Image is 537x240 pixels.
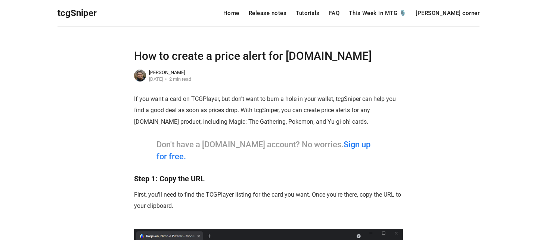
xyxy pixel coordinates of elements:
[349,10,406,16] a: This Week in MTG 🎙️
[329,10,340,16] a: FAQ
[134,189,403,212] p: First, you'll need to find the TCGPlayer listing for the card you want. Once you're there, copy t...
[58,6,97,21] a: tcgSniper
[134,174,403,184] h3: Step 1: Copy the URL
[223,10,239,16] a: Home
[156,139,381,163] blockquote: Don't have a [DOMAIN_NAME] account? No worries.
[133,69,147,82] img: Jonathan Hosein
[149,70,185,75] a: [PERSON_NAME]
[296,10,320,16] a: Tutorials
[134,49,403,63] h1: How to create a price alert for [DOMAIN_NAME]
[163,77,191,81] div: 2 min read
[58,8,97,18] span: tcgSniper
[149,76,163,82] time: [DATE]
[249,10,287,16] a: Release notes
[134,93,403,127] p: If you want a card on TCGPlayer, but don't want to burn a hole in your wallet, tcgSniper can help...
[416,10,479,16] a: [PERSON_NAME] corner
